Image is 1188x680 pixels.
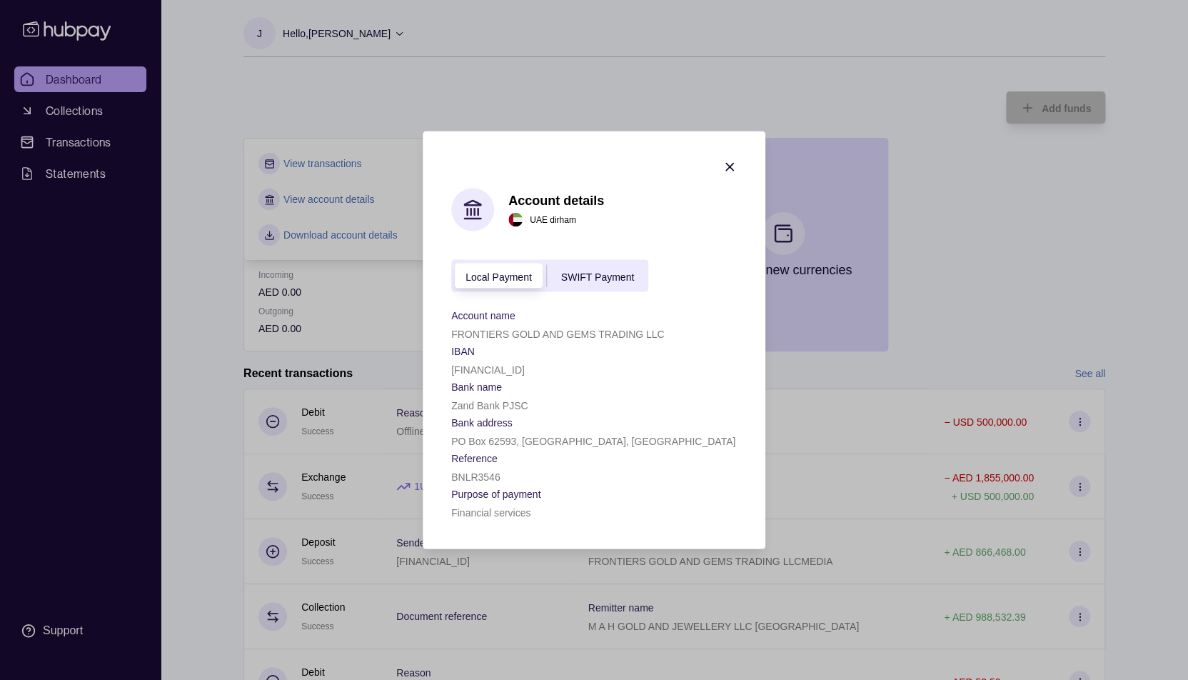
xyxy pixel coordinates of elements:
[451,260,648,292] div: accountIndex
[508,192,604,208] h1: Account details
[451,346,475,357] p: IBAN
[451,507,530,519] p: Financial services
[508,212,523,226] img: ae
[451,310,515,321] p: Account name
[451,453,498,464] p: Reference
[451,489,540,500] p: Purpose of payment
[530,211,576,227] p: UAE dirham
[561,271,634,282] span: SWIFT Payment
[451,471,500,483] p: BNLR3546
[451,329,664,340] p: FRONTIERS GOLD AND GEMS TRADING LLC
[451,436,735,447] p: PO Box 62593, [GEOGRAPHIC_DATA], [GEOGRAPHIC_DATA]
[465,271,532,282] span: Local Payment
[451,381,502,393] p: Bank name
[451,364,525,376] p: [FINANCIAL_ID]
[451,400,528,411] p: Zand Bank PJSC
[451,417,513,429] p: Bank address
